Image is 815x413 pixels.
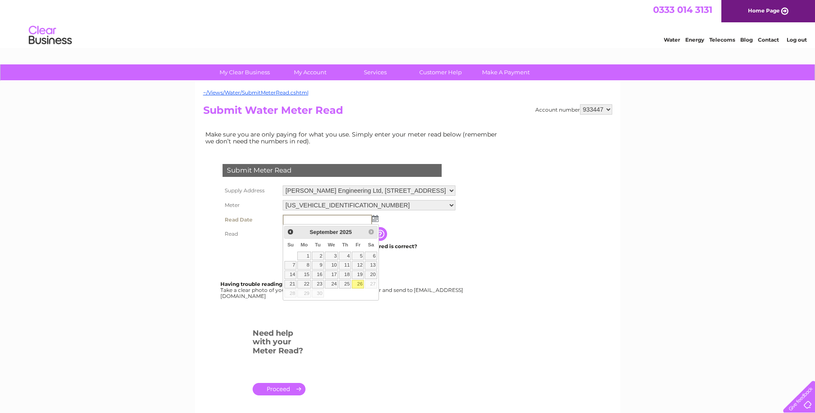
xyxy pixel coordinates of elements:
[203,104,612,121] h2: Submit Water Meter Read
[352,280,364,288] a: 26
[325,270,339,279] a: 17
[28,22,72,49] img: logo.png
[203,89,308,96] a: ~/Views/Water/SubmitMeterRead.cshtml
[253,383,305,395] a: .
[287,242,294,247] span: Sunday
[352,252,364,260] a: 5
[312,261,324,270] a: 9
[310,229,338,235] span: September
[220,281,464,299] div: Take a clear photo of your readings, tell us which supply it's for and send to [EMAIL_ADDRESS][DO...
[339,229,351,235] span: 2025
[312,270,324,279] a: 16
[740,36,753,43] a: Blog
[342,242,348,247] span: Thursday
[339,270,351,279] a: 18
[205,5,611,42] div: Clear Business is a trading name of Verastar Limited (registered in [GEOGRAPHIC_DATA] No. 3667643...
[301,242,308,247] span: Monday
[328,242,335,247] span: Wednesday
[297,252,311,260] a: 1
[356,242,361,247] span: Friday
[339,280,351,288] a: 25
[352,270,364,279] a: 19
[284,270,296,279] a: 14
[203,129,504,147] td: Make sure you are only paying for what you use. Simply enter your meter read below (remember we d...
[297,261,311,270] a: 8
[220,281,317,287] b: Having trouble reading your meter?
[287,228,294,235] span: Prev
[325,280,339,288] a: 24
[220,183,281,198] th: Supply Address
[653,4,712,15] a: 0333 014 3131
[340,64,411,80] a: Services
[220,198,281,213] th: Meter
[253,327,305,360] h3: Need help with your Meter Read?
[312,252,324,260] a: 2
[284,261,296,270] a: 7
[787,36,807,43] a: Log out
[535,104,612,115] div: Account number
[352,261,364,270] a: 12
[339,252,351,260] a: 4
[209,64,280,80] a: My Clear Business
[297,280,311,288] a: 22
[758,36,779,43] a: Contact
[664,36,680,43] a: Water
[373,227,389,241] input: Information
[365,270,377,279] a: 20
[275,64,345,80] a: My Account
[220,227,281,241] th: Read
[709,36,735,43] a: Telecoms
[281,241,458,252] td: Are you sure the read you have entered is correct?
[284,280,296,288] a: 21
[365,252,377,260] a: 6
[339,261,351,270] a: 11
[372,215,379,222] img: ...
[312,280,324,288] a: 23
[315,242,321,247] span: Tuesday
[470,64,541,80] a: Make A Payment
[285,227,295,237] a: Prev
[368,242,374,247] span: Saturday
[223,164,442,177] div: Submit Meter Read
[365,261,377,270] a: 13
[325,261,339,270] a: 10
[220,213,281,227] th: Read Date
[325,252,339,260] a: 3
[297,270,311,279] a: 15
[685,36,704,43] a: Energy
[405,64,476,80] a: Customer Help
